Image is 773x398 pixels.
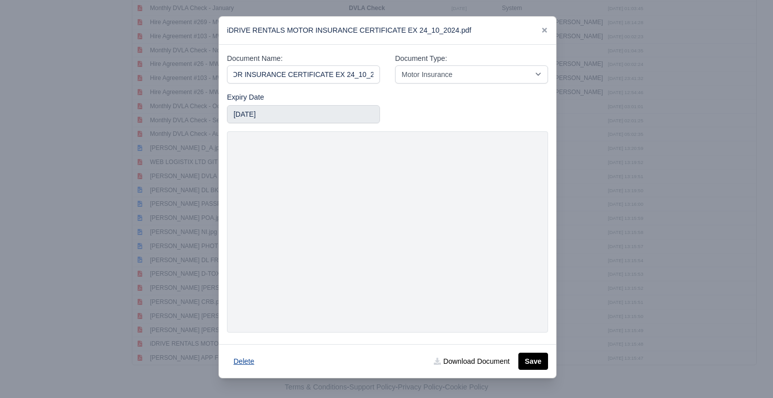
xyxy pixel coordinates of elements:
label: Document Type: [395,53,447,64]
a: Download Document [427,353,516,370]
label: Expiry Date [227,92,264,103]
iframe: Chat Widget [723,350,773,398]
button: Delete [227,353,261,370]
button: Save [518,353,548,370]
div: iDRIVE RENTALS MOTOR INSURANCE CERTIFICATE EX 24_10_2024.pdf [219,17,556,45]
label: Document Name: [227,53,283,64]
